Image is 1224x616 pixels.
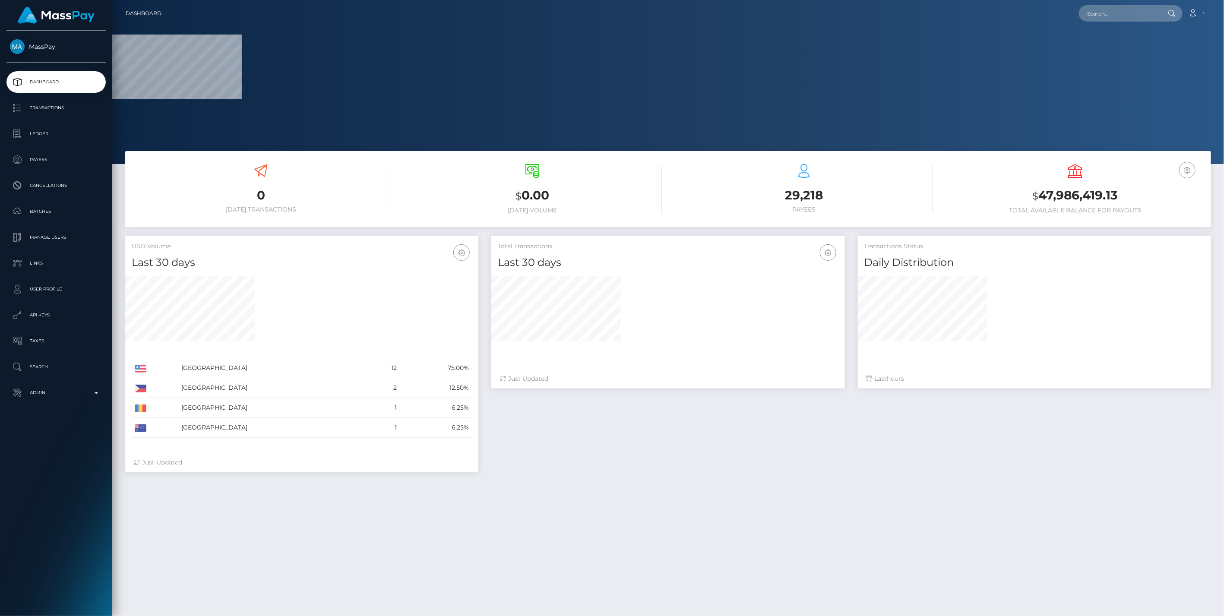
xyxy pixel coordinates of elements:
img: RO.png [135,404,146,412]
p: Admin [10,386,102,399]
td: [GEOGRAPHIC_DATA] [178,418,369,438]
h3: 29,218 [675,187,933,204]
a: Links [6,253,106,274]
span: MassPay [6,43,106,51]
div: Just Updated [134,458,470,467]
h3: 0.00 [403,187,662,205]
img: MassPay Logo [18,7,95,24]
a: Batches [6,201,106,222]
h5: USD Volume [132,242,472,251]
a: Taxes [6,330,106,352]
td: 12 [369,358,400,378]
td: 6.25% [400,418,472,438]
a: Dashboard [126,4,161,22]
img: MassPay [10,39,25,54]
input: Search... [1079,5,1160,22]
p: Taxes [10,335,102,347]
small: $ [516,190,522,202]
td: 1 [369,398,400,418]
div: Last hours [867,374,1202,383]
img: PH.png [135,385,146,392]
p: Batches [10,205,102,218]
h5: Total Transactions [498,242,838,251]
a: Search [6,356,106,378]
td: 75.00% [400,358,472,378]
h4: Last 30 days [132,255,472,270]
a: Dashboard [6,71,106,93]
a: User Profile [6,278,106,300]
img: AU.png [135,424,146,432]
h6: Total Available Balance for Payouts [946,207,1205,214]
h5: Transactions Status [864,242,1205,251]
p: Ledger [10,127,102,140]
h4: Daily Distribution [864,255,1205,270]
p: Links [10,257,102,270]
p: API Keys [10,309,102,322]
td: 2 [369,378,400,398]
img: US.png [135,365,146,373]
p: Cancellations [10,179,102,192]
p: Dashboard [10,76,102,88]
h6: [DATE] Volume [403,207,662,214]
h4: Last 30 days [498,255,838,270]
p: User Profile [10,283,102,296]
a: Transactions [6,97,106,119]
a: Payees [6,149,106,171]
p: Payees [10,153,102,166]
td: 12.50% [400,378,472,398]
a: Manage Users [6,227,106,248]
h6: [DATE] Transactions [132,206,390,213]
a: Admin [6,382,106,404]
td: 6.25% [400,398,472,418]
p: Search [10,360,102,373]
td: 1 [369,418,400,438]
h3: 0 [132,187,390,204]
a: API Keys [6,304,106,326]
h3: 47,986,419.13 [946,187,1205,205]
td: [GEOGRAPHIC_DATA] [178,358,369,378]
td: [GEOGRAPHIC_DATA] [178,378,369,398]
td: [GEOGRAPHIC_DATA] [178,398,369,418]
h6: Payees [675,206,933,213]
p: Transactions [10,101,102,114]
small: $ [1033,190,1039,202]
div: Just Updated [500,374,836,383]
a: Ledger [6,123,106,145]
p: Manage Users [10,231,102,244]
a: Cancellations [6,175,106,196]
